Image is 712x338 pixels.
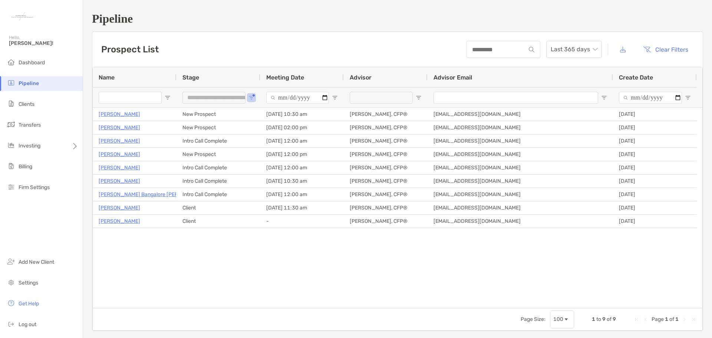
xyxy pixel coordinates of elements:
div: [PERSON_NAME], CFP® [344,148,428,161]
span: Stage [182,74,199,81]
span: 9 [602,316,606,322]
div: [EMAIL_ADDRESS][DOMAIN_NAME] [428,215,613,228]
img: pipeline icon [7,78,16,87]
div: Client [177,201,260,214]
div: [DATE] [613,215,697,228]
div: Page Size [550,311,574,328]
span: Add New Client [19,259,54,265]
div: [PERSON_NAME], CFP® [344,134,428,147]
div: [DATE] 10:30 am [260,108,344,121]
span: 1 [665,316,668,322]
img: dashboard icon [7,58,16,66]
a: [PERSON_NAME] [99,163,140,172]
div: [DATE] [613,201,697,214]
div: [PERSON_NAME], CFP® [344,188,428,201]
div: [EMAIL_ADDRESS][DOMAIN_NAME] [428,188,613,201]
div: [EMAIL_ADDRESS][DOMAIN_NAME] [428,161,613,174]
span: Name [99,74,115,81]
div: [EMAIL_ADDRESS][DOMAIN_NAME] [428,201,613,214]
input: Create Date Filter Input [619,92,682,104]
div: [DATE] 11:30 am [260,201,344,214]
div: [DATE] 12:00 am [260,161,344,174]
button: Open Filter Menu [685,95,691,101]
span: Meeting Date [266,74,304,81]
span: Investing [19,143,40,149]
a: [PERSON_NAME] [99,217,140,226]
img: billing icon [7,162,16,170]
div: [DATE] [613,134,697,147]
span: Firm Settings [19,184,50,191]
div: [EMAIL_ADDRESS][DOMAIN_NAME] [428,134,613,147]
div: Last Page [690,316,696,322]
div: [PERSON_NAME], CFP® [344,215,428,228]
img: firm-settings icon [7,182,16,191]
input: Name Filter Input [99,92,162,104]
div: Intro Call Complete [177,134,260,147]
div: [DATE] [613,121,697,134]
span: of [607,316,612,322]
h3: Prospect List [101,44,159,55]
img: investing icon [7,141,16,150]
div: [DATE] [613,175,697,188]
button: Open Filter Menu [416,95,422,101]
span: of [669,316,674,322]
div: [DATE] [613,148,697,161]
span: Settings [19,280,38,286]
div: New Prospect [177,108,260,121]
div: Intro Call Complete [177,161,260,174]
a: [PERSON_NAME] [99,110,140,119]
div: Client [177,215,260,228]
button: Open Filter Menu [165,95,171,101]
a: [PERSON_NAME] [99,203,140,212]
input: Meeting Date Filter Input [266,92,329,104]
div: Next Page [682,316,688,322]
img: transfers icon [7,120,16,129]
button: Open Filter Menu [248,95,254,101]
div: [EMAIL_ADDRESS][DOMAIN_NAME] [428,108,613,121]
span: 1 [592,316,595,322]
span: Log out [19,321,36,328]
img: get-help icon [7,299,16,308]
div: [DATE] 12:00 am [260,134,344,147]
div: Intro Call Complete [177,188,260,201]
span: Transfers [19,122,41,128]
a: [PERSON_NAME] [99,176,140,186]
div: [DATE] [613,108,697,121]
img: input icon [529,47,534,52]
span: Pipeline [19,80,39,87]
span: Advisor [350,74,372,81]
button: Open Filter Menu [601,95,607,101]
img: logout icon [7,319,16,328]
div: [DATE] 02:00 pm [260,121,344,134]
div: [EMAIL_ADDRESS][DOMAIN_NAME] [428,148,613,161]
input: Advisor Email Filter Input [434,92,598,104]
span: 1 [675,316,679,322]
span: 9 [613,316,616,322]
div: New Prospect [177,148,260,161]
a: [PERSON_NAME] [99,150,140,159]
a: [PERSON_NAME] [99,123,140,132]
div: [EMAIL_ADDRESS][DOMAIN_NAME] [428,175,613,188]
span: to [596,316,601,322]
a: [PERSON_NAME] [99,136,140,146]
img: Zoe Logo [9,3,36,30]
div: [DATE] 12:00 am [260,188,344,201]
div: [DATE] [613,161,697,174]
span: Billing [19,163,32,170]
button: Clear Filters [637,41,694,58]
div: [PERSON_NAME], CFP® [344,121,428,134]
div: [DATE] 10:30 am [260,175,344,188]
a: [PERSON_NAME] Bangalore [PERSON_NAME] [99,190,208,199]
div: [PERSON_NAME], CFP® [344,175,428,188]
div: [EMAIL_ADDRESS][DOMAIN_NAME] [428,121,613,134]
div: Page Size: [521,316,545,322]
div: Intro Call Complete [177,175,260,188]
span: Dashboard [19,59,45,66]
span: Last 365 days [551,41,597,58]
